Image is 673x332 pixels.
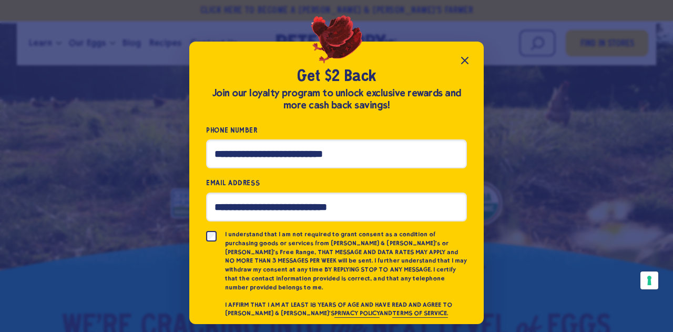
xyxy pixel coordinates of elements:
a: TERMS OF SERVICE. [392,309,447,318]
div: Join our loyalty program to unlock exclusive rewards and more cash back savings! [206,87,467,112]
button: Your consent preferences for tracking technologies [640,271,658,289]
h2: Get $2 Back [206,67,467,87]
p: I AFFIRM THAT I AM AT LEAST 18 YEARS OF AGE AND HAVE READ AND AGREE TO [PERSON_NAME] & [PERSON_NA... [225,300,467,318]
a: PRIVACY POLICY [334,309,380,318]
label: Email Address [206,177,467,189]
label: Phone Number [206,124,467,136]
button: Close popup [454,50,475,71]
input: I understand that I am not required to grant consent as a condition of purchasing goods or servic... [206,231,217,242]
p: I understand that I am not required to grant consent as a condition of purchasing goods or servic... [225,230,467,292]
